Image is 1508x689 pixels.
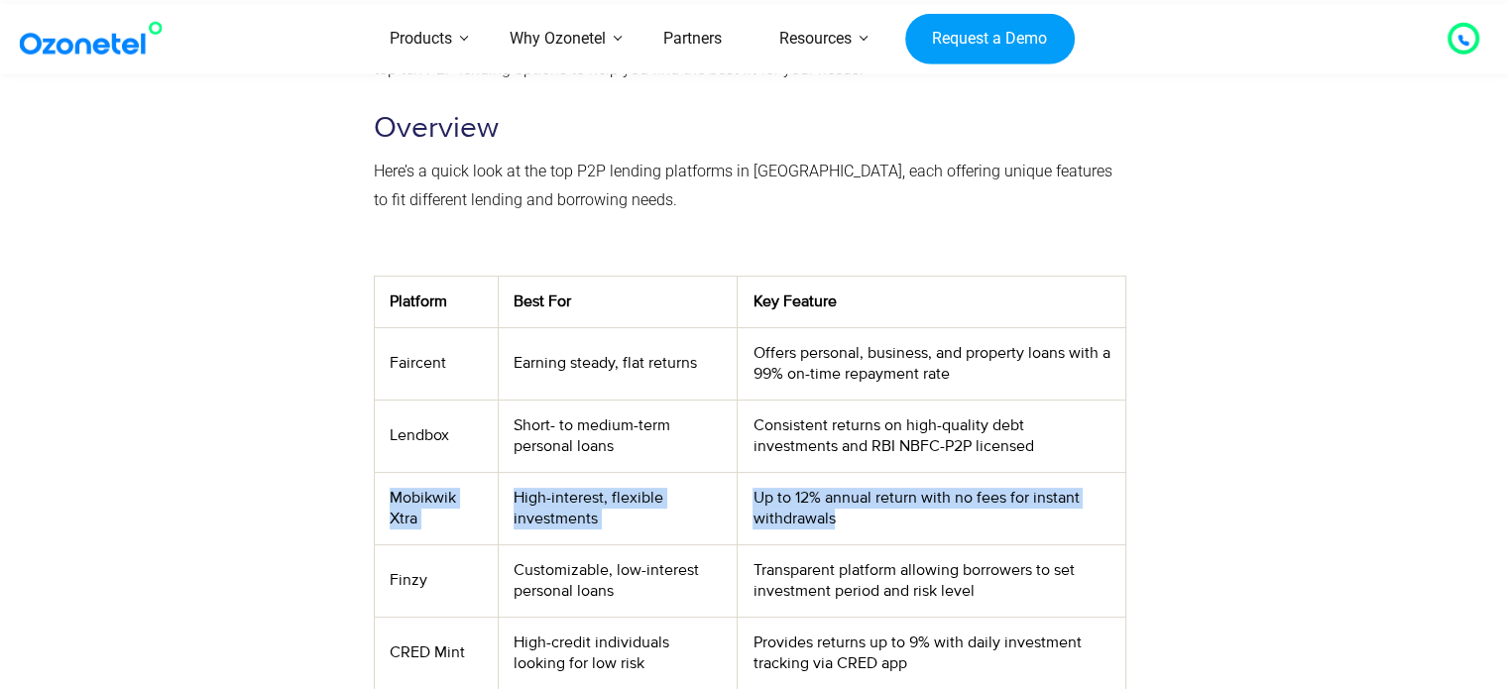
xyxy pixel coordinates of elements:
[738,617,1125,689] td: Provides returns up to 9% with daily investment tracking via CRED app
[499,327,738,400] td: Earning steady, flat returns
[738,544,1125,617] td: Transparent platform allowing borrowers to set investment period and risk level
[499,400,738,472] td: Short- to medium-term personal loans
[361,4,481,74] a: Products
[499,276,738,327] th: Best For
[499,544,738,617] td: Customizable, low-interest personal loans
[738,400,1125,472] td: Consistent returns on high-quality debt investments and RBI NBFC-P2P licensed
[499,472,738,544] td: High-interest, flexible investments
[481,4,635,74] a: Why Ozonetel
[374,544,498,617] td: Finzy
[374,162,1112,209] span: Here’s a quick look at the top P2P lending platforms in [GEOGRAPHIC_DATA], each offering unique f...
[738,327,1125,400] td: Offers personal, business, and property loans with a 99% on-time repayment rate
[374,400,498,472] td: Lendbox
[751,4,880,74] a: Resources
[905,13,1075,64] a: Request a Demo
[374,110,499,146] span: Overview
[374,276,498,327] th: Platform
[738,276,1125,327] th: Key Feature
[499,617,738,689] td: High-credit individuals looking for low risk
[374,617,498,689] td: CRED Mint
[374,472,498,544] td: Mobikwik Xtra
[738,472,1125,544] td: Up to 12% annual return with no fees for instant withdrawals
[374,327,498,400] td: Faircent
[635,4,751,74] a: Partners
